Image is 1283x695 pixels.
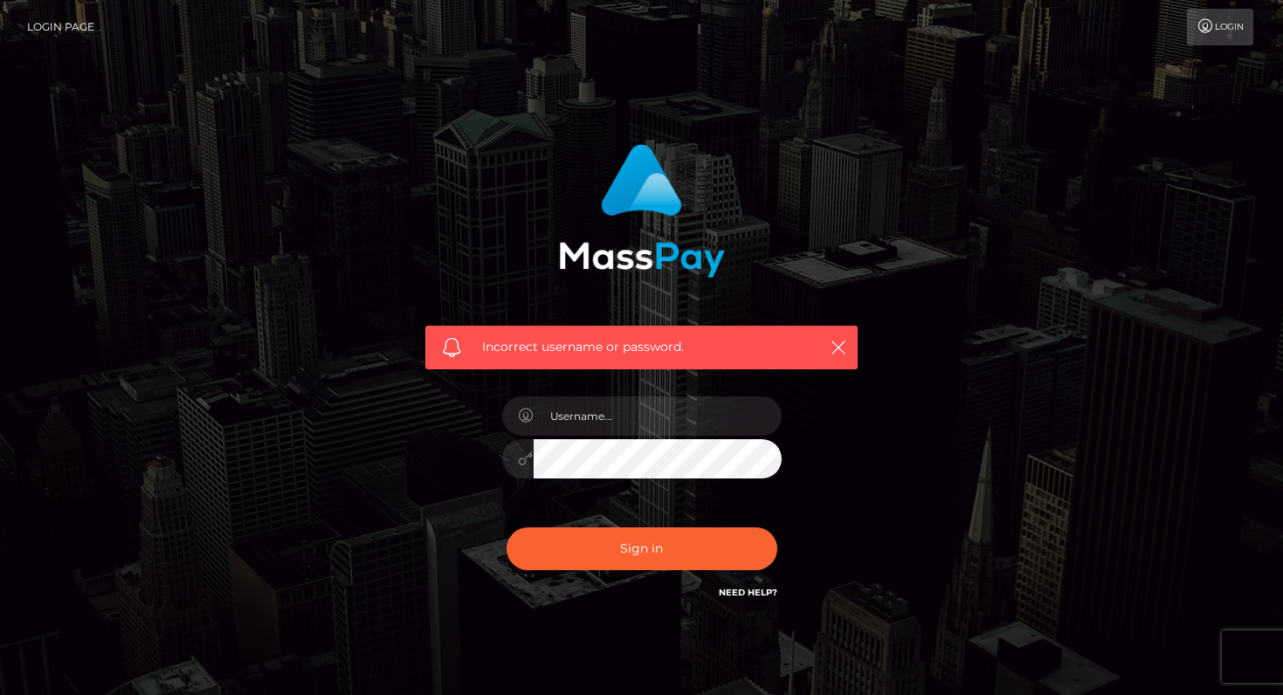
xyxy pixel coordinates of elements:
button: Sign in [507,527,777,570]
img: MassPay Login [559,144,725,278]
a: Login [1187,9,1253,45]
input: Username... [534,396,782,436]
span: Incorrect username or password. [482,338,801,356]
a: Need Help? [719,587,777,598]
a: Login Page [27,9,94,45]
